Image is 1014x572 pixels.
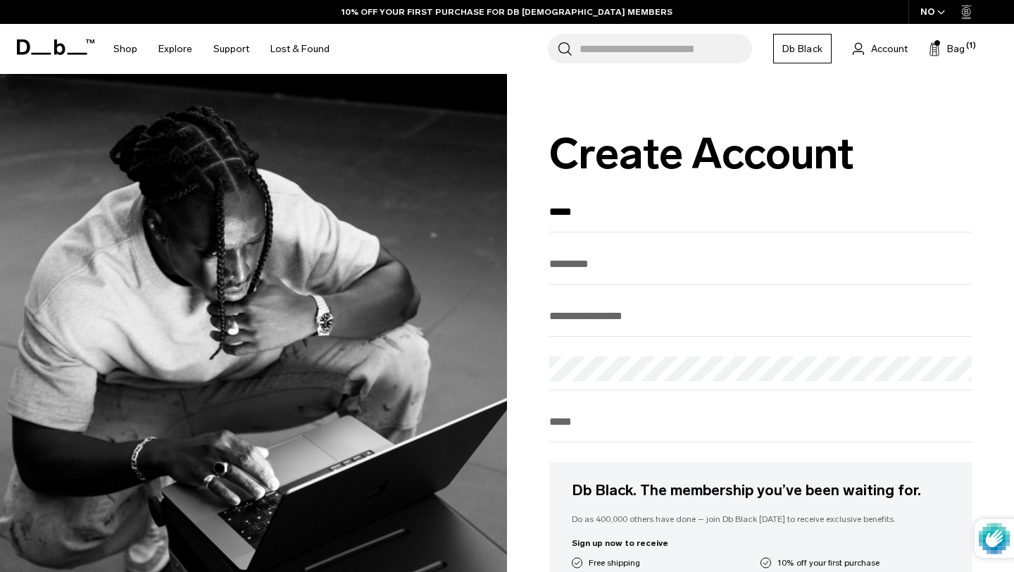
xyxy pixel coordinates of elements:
[113,24,137,74] a: Shop
[572,479,949,502] h4: Db Black. The membership you’ve been waiting for.
[270,24,330,74] a: Lost & Found
[213,24,249,74] a: Support
[158,24,192,74] a: Explore
[342,6,672,18] a: 10% OFF YOUR FIRST PURCHASE FOR DB [DEMOGRAPHIC_DATA] MEMBERS
[777,557,880,569] span: 10% off your first purchase
[966,40,976,52] span: (1)
[572,513,949,526] p: Do as 400,000 others have done – join Db Black [DATE] to receive exclusive benefits.
[589,557,640,569] span: Free shipping
[773,34,832,63] a: Db Black
[871,42,908,56] span: Account
[979,519,1010,558] img: Protected by hCaptcha
[853,40,908,57] a: Account
[572,537,949,549] p: Sign up now to receive
[929,40,965,57] button: Bag (1)
[103,24,340,74] nav: Main Navigation
[549,128,854,180] span: Create Account
[947,42,965,56] span: Bag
